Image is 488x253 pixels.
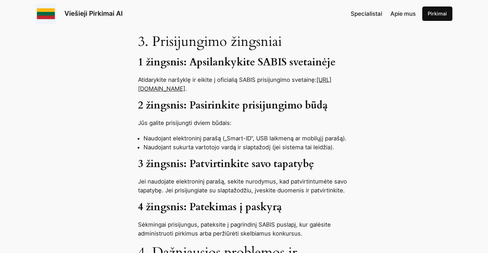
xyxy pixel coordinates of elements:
span: Specialistai [351,10,382,17]
a: [URL][DOMAIN_NAME] [138,76,331,92]
p: Sėkmingai prisijungus, pateksite į pagrindinį SABIS puslapį, kur galėsite administruoti pirkimus ... [138,220,350,238]
strong: 3 žingsnis: Patvirtinkite savo tapatybę [138,157,314,171]
span: Apie mus [390,10,416,17]
strong: 4 žingsnis: Patekimas į paskyrą [138,200,282,214]
p: Atidarykite naršyklę ir eikite į oficialią SABIS prisijungimo svetainę: . [138,75,350,93]
p: Jei naudojate elektroninį parašą, sekite nurodymus, kad patvirtintumėte savo tapatybę. Jei prisij... [138,177,350,195]
p: Jūs galite prisijungti dviem būdais: [138,118,350,127]
nav: Navigation [351,9,416,18]
a: Pirkimai [422,7,452,21]
strong: 2 žingsnis: Pasirinkite prisijungimo būdą [138,99,328,112]
li: Naudojant sukurta vartotojo vardą ir slaptažodį (jei sistema tai leidžia). [143,143,350,152]
img: Viešieji pirkimai logo [36,3,56,24]
a: Viešieji Pirkimai AI [64,9,123,17]
strong: 1 žingsnis: Apsilankykite SABIS svetainėje [138,55,336,69]
a: Apie mus [390,9,416,18]
li: Naudojant elektroninį parašą („Smart-ID“, USB laikmeną ar mobilųjį parašą). [143,134,350,143]
a: Specialistai [351,9,382,18]
h2: 3. Prisijungimo žingsniai [138,34,350,50]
